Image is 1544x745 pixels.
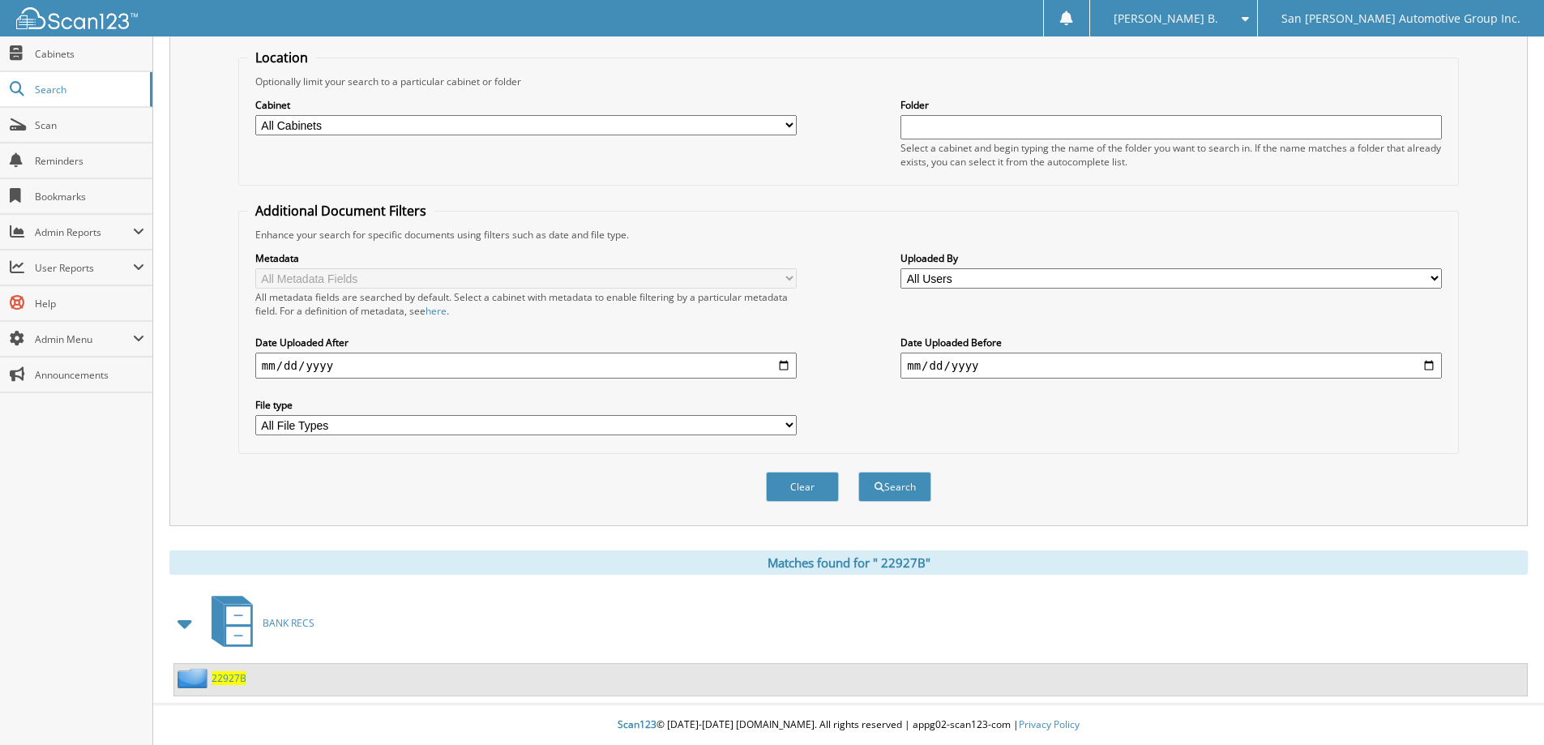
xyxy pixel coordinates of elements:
button: Clear [766,472,839,502]
span: 2 2 9 2 7 B [212,671,246,685]
span: Admin Reports [35,225,133,239]
span: San [PERSON_NAME] Automotive Group Inc. [1281,14,1520,24]
span: Scan [35,118,144,132]
div: Optionally limit your search to a particular cabinet or folder [247,75,1450,88]
label: File type [255,398,797,412]
div: All metadata fields are searched by default. Select a cabinet with metadata to enable filtering b... [255,290,797,318]
span: User Reports [35,261,133,275]
a: BANK RECS [202,591,314,655]
input: end [900,353,1442,379]
div: Matches found for " 22927B" [169,550,1528,575]
label: Date Uploaded Before [900,336,1442,349]
legend: Additional Document Filters [247,202,434,220]
div: Select a cabinet and begin typing the name of the folder you want to search in. If the name match... [900,141,1442,169]
span: [PERSON_NAME] B. [1114,14,1218,24]
label: Uploaded By [900,251,1442,265]
a: Privacy Policy [1019,717,1080,731]
span: Scan123 [618,717,657,731]
legend: Location [247,49,316,66]
img: folder2.png [177,668,212,688]
label: Date Uploaded After [255,336,797,349]
a: here [426,304,447,318]
div: © [DATE]-[DATE] [DOMAIN_NAME]. All rights reserved | appg02-scan123-com | [153,705,1544,745]
div: Enhance your search for specific documents using filters such as date and file type. [247,228,1450,242]
img: scan123-logo-white.svg [16,7,138,29]
span: Admin Menu [35,332,133,346]
label: Folder [900,98,1442,112]
button: Search [858,472,931,502]
span: Cabinets [35,47,144,61]
label: Metadata [255,251,797,265]
span: Bookmarks [35,190,144,203]
span: B A N K R E C S [263,616,314,630]
span: Reminders [35,154,144,168]
span: Search [35,83,142,96]
input: start [255,353,797,379]
span: Help [35,297,144,310]
a: 22927B [212,671,246,685]
span: Announcements [35,368,144,382]
label: Cabinet [255,98,797,112]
